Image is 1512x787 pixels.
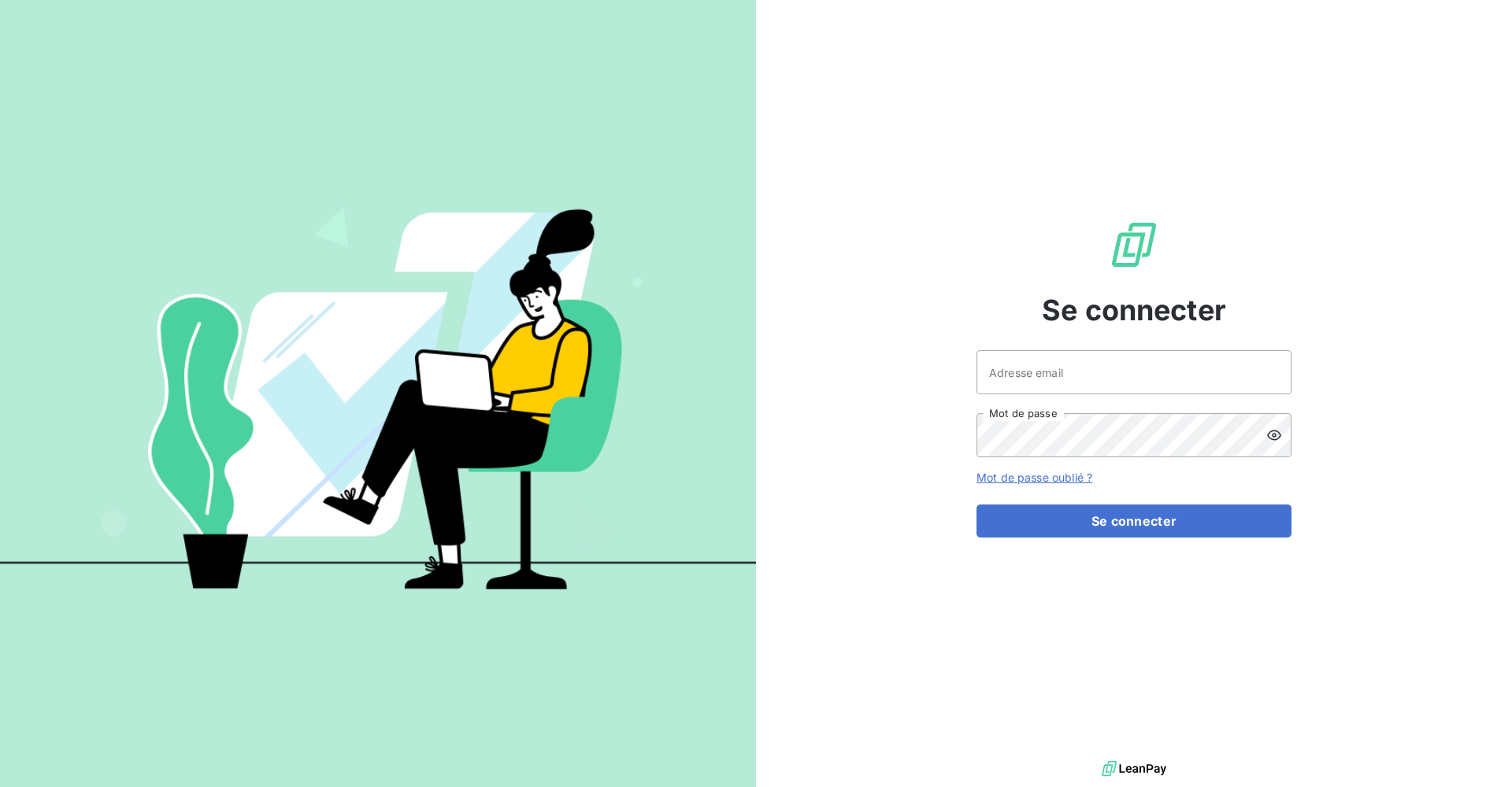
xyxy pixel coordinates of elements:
button: Se connecter [976,504,1291,538]
span: Se connecter [1042,289,1226,331]
input: placeholder [976,350,1291,394]
img: Logo LeanPay [1109,220,1159,270]
a: Mot de passe oublié ? [976,471,1092,484]
img: logo [1102,757,1166,781]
